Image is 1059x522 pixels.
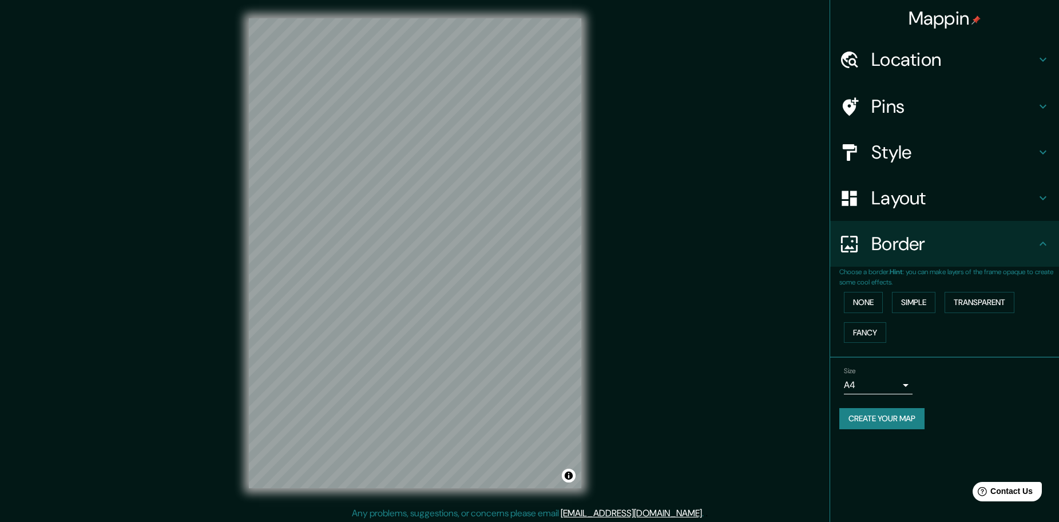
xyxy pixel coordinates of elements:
h4: Location [871,48,1036,71]
iframe: Help widget launcher [957,477,1046,509]
button: Toggle attribution [562,469,576,483]
h4: Pins [871,95,1036,118]
canvas: Map [249,18,581,488]
div: . [704,507,705,520]
p: Any problems, suggestions, or concerns please email . [352,507,704,520]
div: Border [830,221,1059,267]
button: Simple [892,292,935,313]
button: Create your map [839,408,925,429]
div: Layout [830,175,1059,221]
button: Transparent [945,292,1014,313]
div: Pins [830,84,1059,129]
h4: Style [871,141,1036,164]
label: Size [844,366,856,376]
h4: Layout [871,187,1036,209]
button: Fancy [844,322,886,343]
h4: Mappin [909,7,981,30]
a: [EMAIL_ADDRESS][DOMAIN_NAME] [561,507,702,519]
button: None [844,292,883,313]
p: Choose a border. : you can make layers of the frame opaque to create some cool effects. [839,267,1059,287]
h4: Border [871,232,1036,255]
img: pin-icon.png [971,15,981,25]
div: . [705,507,708,520]
b: Hint [890,267,903,276]
div: Style [830,129,1059,175]
div: A4 [844,376,913,394]
div: Location [830,37,1059,82]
